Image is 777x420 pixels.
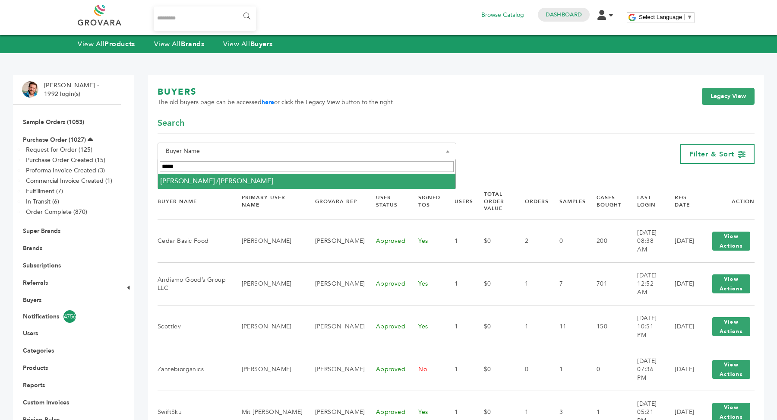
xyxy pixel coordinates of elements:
[231,348,304,391] td: [PERSON_NAME]
[26,146,92,154] a: Request for Order (125)
[44,81,101,98] li: [PERSON_NAME] - 1992 login(s)
[304,348,365,391] td: [PERSON_NAME]
[158,183,231,220] th: Buyer Name
[223,39,273,49] a: View AllBuyers
[23,244,42,252] a: Brands
[365,183,407,220] th: User Status
[158,220,231,263] td: Cedar Basic Food
[23,279,48,287] a: Referrals
[407,305,444,348] td: Yes
[158,117,184,129] span: Search
[26,156,105,164] a: Purchase Order Created (15)
[23,227,60,235] a: Super Brands
[365,220,407,263] td: Approved
[26,166,105,175] a: Proforma Invoice Created (3)
[104,39,135,49] strong: Products
[158,348,231,391] td: Zantebiorganics
[586,348,626,391] td: 0
[702,88,755,105] a: Legacy View
[549,305,586,348] td: 11
[407,220,444,263] td: Yes
[160,161,454,172] input: Search
[549,263,586,305] td: 7
[664,183,697,220] th: Reg. Date
[23,296,41,304] a: Buyers
[407,183,444,220] th: Signed TOS
[365,348,407,391] td: Approved
[231,183,304,220] th: Primary User Name
[626,183,664,220] th: Last Login
[514,348,549,391] td: 0
[158,305,231,348] td: Scottlev
[23,381,45,389] a: Reports
[684,14,685,20] span: ​
[626,305,664,348] td: [DATE] 10:51 PM
[473,263,514,305] td: $0
[304,220,365,263] td: [PERSON_NAME]
[23,398,69,407] a: Custom Invoices
[162,145,452,157] span: Buyer Name
[664,220,697,263] td: [DATE]
[687,14,692,20] span: ▼
[304,263,365,305] td: [PERSON_NAME]
[158,86,395,98] h1: BUYERS
[23,347,54,355] a: Categories
[664,263,697,305] td: [DATE]
[586,305,626,348] td: 150
[158,143,456,160] span: Buyer Name
[626,348,664,391] td: [DATE] 07:36 PM
[231,263,304,305] td: [PERSON_NAME]
[712,232,750,251] button: View Actions
[23,261,61,270] a: Subscriptions
[626,263,664,305] td: [DATE] 12:52 AM
[549,183,586,220] th: Samples
[514,305,549,348] td: 1
[514,220,549,263] td: 2
[473,220,514,263] td: $0
[26,197,59,206] a: In-Transit (6)
[158,263,231,305] td: Andiamo Good’s Group LLC
[712,317,750,336] button: View Actions
[473,305,514,348] td: $0
[26,177,112,185] a: Commercial Invoice Created (1)
[78,39,135,49] a: View AllProducts
[473,183,514,220] th: Total Order Value
[158,174,456,188] li: [PERSON_NAME] /[PERSON_NAME]
[549,348,586,391] td: 1
[407,263,444,305] td: Yes
[365,263,407,305] td: Approved
[407,348,444,391] td: No
[689,150,734,159] span: Filter & Sort
[250,39,273,49] strong: Buyers
[549,220,586,263] td: 0
[231,305,304,348] td: [PERSON_NAME]
[444,220,473,263] td: 1
[712,274,750,293] button: View Actions
[365,305,407,348] td: Approved
[181,39,204,49] strong: Brands
[23,118,84,126] a: Sample Orders (1053)
[444,348,473,391] td: 1
[154,39,205,49] a: View AllBrands
[481,10,524,20] a: Browse Catalog
[444,263,473,305] td: 1
[664,305,697,348] td: [DATE]
[26,208,87,216] a: Order Complete (870)
[231,220,304,263] td: [PERSON_NAME]
[639,14,692,20] a: Select Language​
[514,183,549,220] th: Orders
[697,183,755,220] th: Action
[473,348,514,391] td: $0
[304,183,365,220] th: Grovara Rep
[586,183,626,220] th: Cases Bought
[626,220,664,263] td: [DATE] 08:38 AM
[586,263,626,305] td: 701
[586,220,626,263] td: 200
[23,329,38,337] a: Users
[158,98,395,107] span: The old buyers page can be accessed or click the Legacy View button to the right.
[664,348,697,391] td: [DATE]
[23,136,86,144] a: Purchase Order (1027)
[23,310,111,323] a: Notifications4756
[304,305,365,348] td: [PERSON_NAME]
[514,263,549,305] td: 1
